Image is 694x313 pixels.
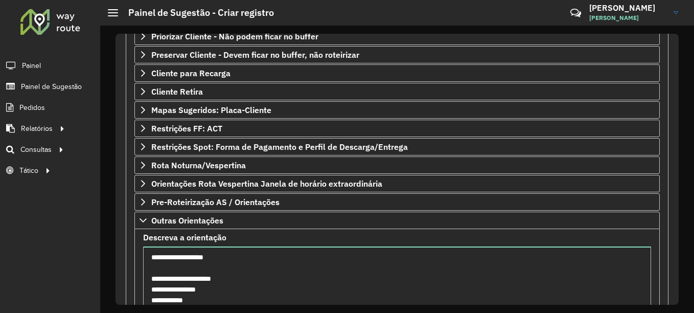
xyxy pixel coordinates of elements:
span: Tático [19,165,38,176]
span: Restrições Spot: Forma de Pagamento e Perfil de Descarga/Entrega [151,143,408,151]
a: Outras Orientações [134,212,660,229]
span: Outras Orientações [151,216,223,225]
a: Pre-Roteirização AS / Orientações [134,193,660,211]
span: Priorizar Cliente - Não podem ficar no buffer [151,32,318,40]
a: Preservar Cliente - Devem ficar no buffer, não roteirizar [134,46,660,63]
h2: Painel de Sugestão - Criar registro [118,7,274,18]
a: Priorizar Cliente - Não podem ficar no buffer [134,28,660,45]
span: Pedidos [19,102,45,113]
span: Painel [22,60,41,71]
span: Cliente Retira [151,87,203,96]
span: Preservar Cliente - Devem ficar no buffer, não roteirizar [151,51,359,59]
a: Cliente Retira [134,83,660,100]
span: Mapas Sugeridos: Placa-Cliente [151,106,271,114]
span: Orientações Rota Vespertina Janela de horário extraordinária [151,180,382,188]
a: Cliente para Recarga [134,64,660,82]
a: Rota Noturna/Vespertina [134,156,660,174]
span: Painel de Sugestão [21,81,82,92]
font: Descreva a orientação [143,232,226,242]
span: Restrições FF: ACT [151,124,222,132]
a: Restrições Spot: Forma de Pagamento e Perfil de Descarga/Entrega [134,138,660,155]
span: Consultas [20,144,52,155]
span: Pre-Roteirização AS / Orientações [151,198,280,206]
a: Restrições FF: ACT [134,120,660,137]
span: Relatórios [21,123,53,134]
span: Rota Noturna/Vespertina [151,161,246,169]
span: [PERSON_NAME] [589,13,666,23]
span: Cliente para Recarga [151,69,230,77]
a: Orientações Rota Vespertina Janela de horário extraordinária [134,175,660,192]
a: Contato Rápido [565,2,587,24]
a: Mapas Sugeridos: Placa-Cliente [134,101,660,119]
h3: [PERSON_NAME] [589,3,666,13]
